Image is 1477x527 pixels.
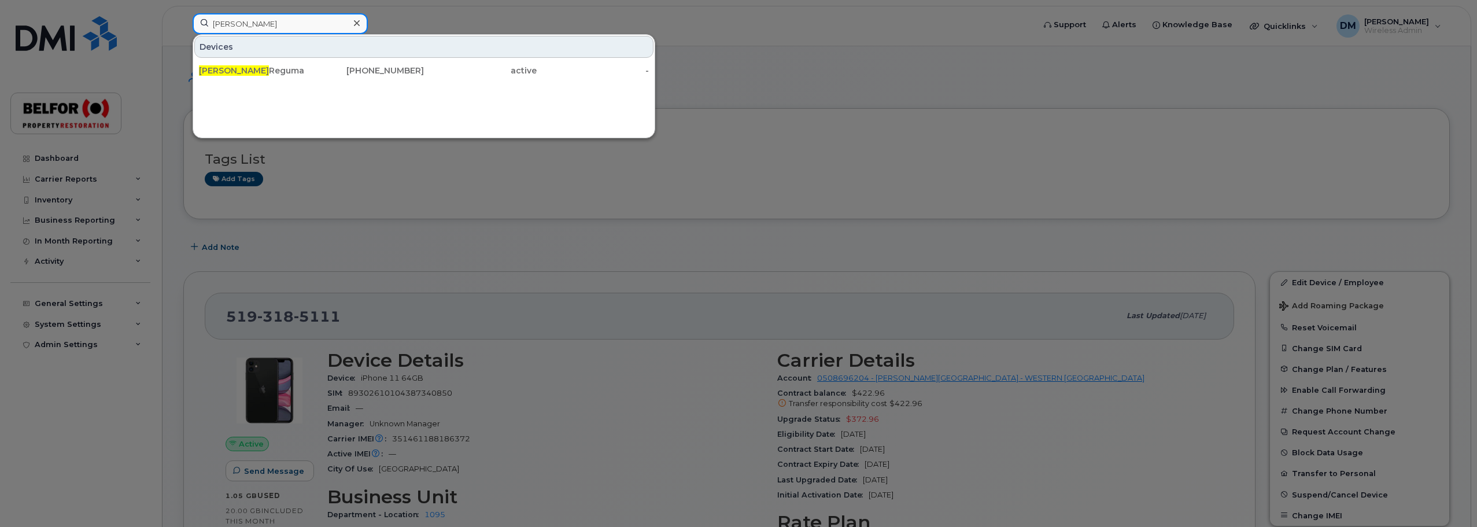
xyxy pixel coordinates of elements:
[199,65,312,76] div: Reguma
[194,60,653,81] a: [PERSON_NAME]Reguma[PHONE_NUMBER]active-
[194,36,653,58] div: Devices
[312,65,424,76] div: [PHONE_NUMBER]
[199,65,269,76] span: [PERSON_NAME]
[424,65,537,76] div: active
[537,65,649,76] div: -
